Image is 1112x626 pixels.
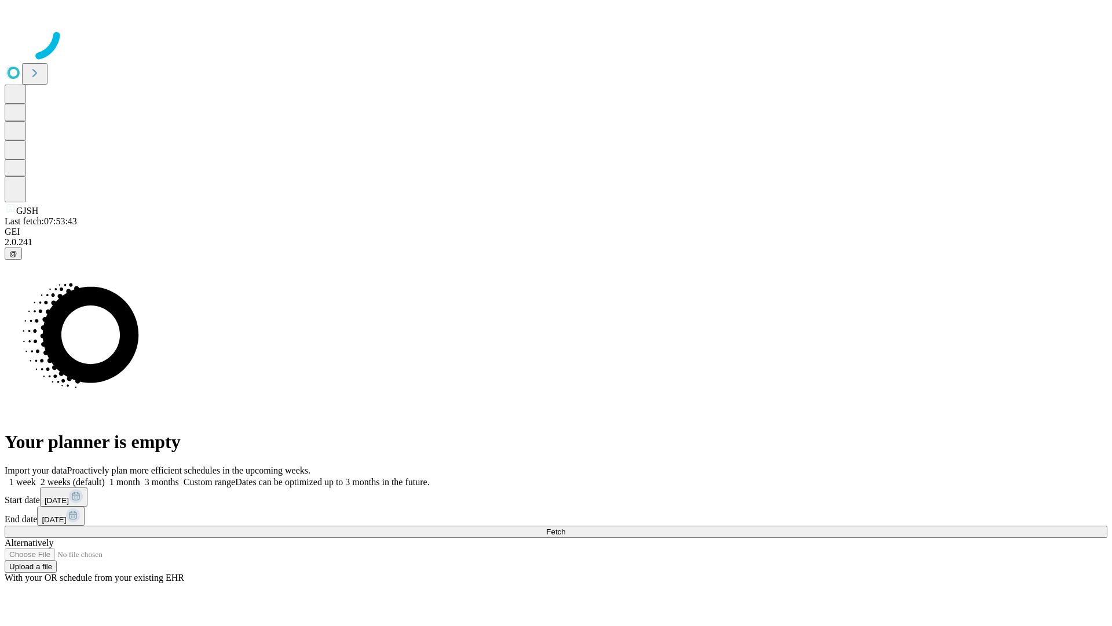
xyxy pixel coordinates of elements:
[9,477,36,487] span: 1 week
[16,206,38,216] span: GJSH
[5,487,1107,507] div: Start date
[5,538,53,548] span: Alternatively
[184,477,235,487] span: Custom range
[5,573,184,583] span: With your OR schedule from your existing EHR
[9,249,17,258] span: @
[40,487,87,507] button: [DATE]
[42,515,66,524] span: [DATE]
[37,507,85,526] button: [DATE]
[145,477,179,487] span: 3 months
[235,477,429,487] span: Dates can be optimized up to 3 months in the future.
[67,465,310,475] span: Proactively plan more efficient schedules in the upcoming weeks.
[5,227,1107,237] div: GEI
[5,561,57,573] button: Upload a file
[5,248,22,260] button: @
[5,526,1107,538] button: Fetch
[45,496,69,505] span: [DATE]
[5,216,77,226] span: Last fetch: 07:53:43
[109,477,140,487] span: 1 month
[5,431,1107,453] h1: Your planner is empty
[5,237,1107,248] div: 2.0.241
[5,507,1107,526] div: End date
[546,527,565,536] span: Fetch
[5,465,67,475] span: Import your data
[41,477,105,487] span: 2 weeks (default)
